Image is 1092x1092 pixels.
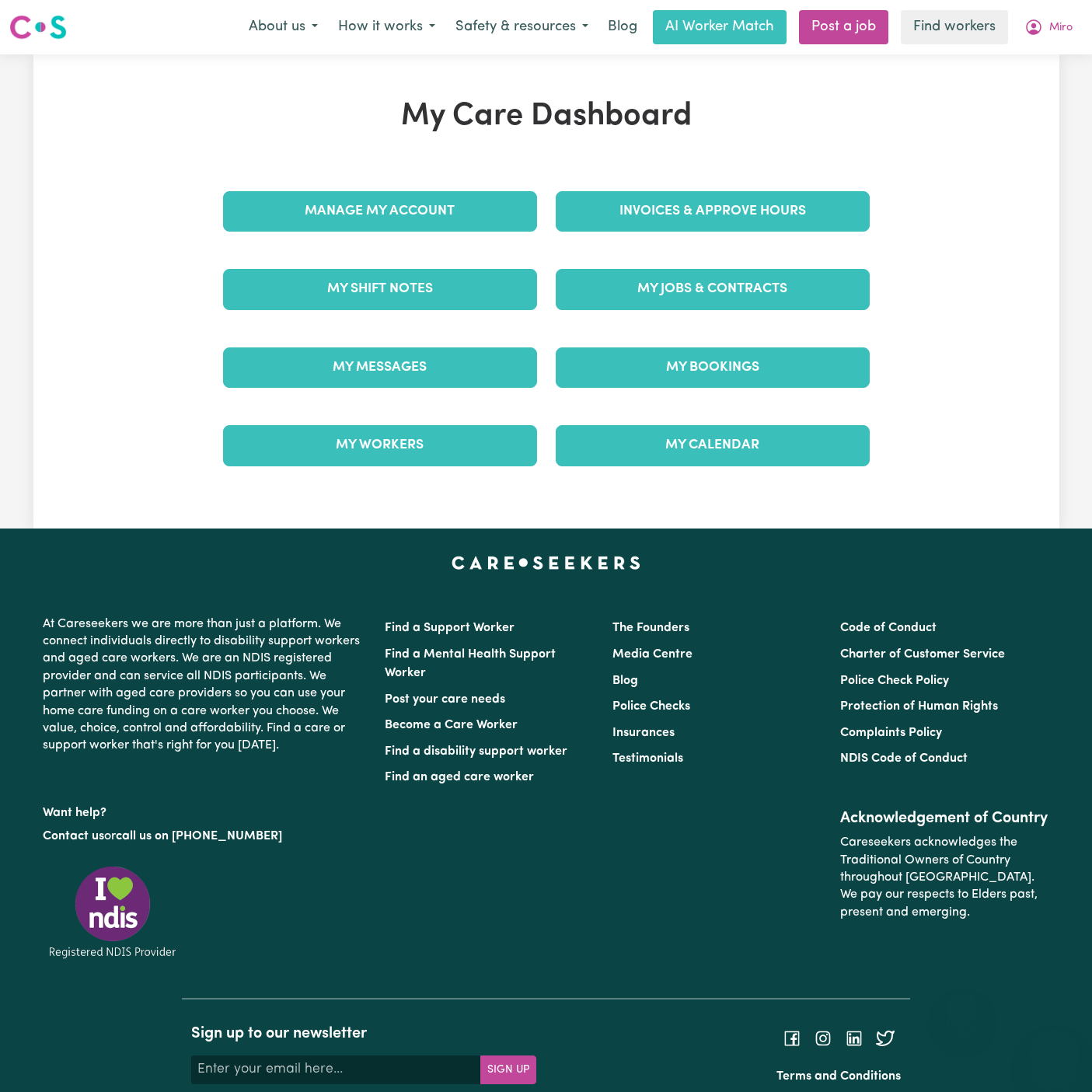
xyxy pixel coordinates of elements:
[385,719,518,731] a: Become a Care Worker
[223,425,537,466] a: My Workers
[223,269,537,309] a: My Shift Notes
[653,10,787,44] a: AI Worker Match
[9,9,67,45] a: Careseekers logo
[901,10,1008,44] a: Find workers
[328,11,445,44] button: How it works
[1014,11,1083,44] button: My Account
[840,700,998,713] a: Protection of Human Rights
[840,828,1049,927] p: Careseekers acknowledges the Traditional Owners of Country throughout [GEOGRAPHIC_DATA]. We pay o...
[43,798,366,822] p: Want help?
[43,863,183,961] img: Registered NDIS provider
[814,1031,832,1044] a: Follow Careseekers on Instagram
[799,10,888,44] a: Post a job
[385,693,505,706] a: Post your care needs
[776,1070,901,1083] a: Terms and Conditions
[480,1055,536,1083] button: Subscribe
[840,622,937,634] a: Code of Conduct
[191,1055,481,1083] input: Enter your email here...
[840,809,1049,828] h2: Acknowledgement of Country
[783,1031,801,1044] a: Follow Careseekers on Facebook
[445,11,598,44] button: Safety & resources
[612,622,689,634] a: The Founders
[1030,1030,1080,1080] iframe: Button to launch messaging window
[452,556,640,569] a: Careseekers home page
[598,10,647,44] a: Blog
[612,648,693,661] a: Media Centre
[223,191,537,232] a: Manage My Account
[385,648,556,679] a: Find a Mental Health Support Worker
[556,191,870,232] a: Invoices & Approve Hours
[223,347,537,388] a: My Messages
[385,622,515,634] a: Find a Support Worker
[840,752,968,765] a: NDIS Code of Conduct
[840,675,949,687] a: Police Check Policy
[556,269,870,309] a: My Jobs & Contracts
[556,425,870,466] a: My Calendar
[9,13,67,41] img: Careseekers logo
[876,1031,895,1044] a: Follow Careseekers on Twitter
[43,822,366,851] p: or
[43,830,104,843] a: Contact us
[1049,19,1073,37] span: Miro
[556,347,870,388] a: My Bookings
[840,727,942,739] a: Complaints Policy
[385,771,534,783] a: Find an aged care worker
[43,609,366,761] p: At Careseekers we are more than just a platform. We connect individuals directly to disability su...
[947,993,978,1024] iframe: Close message
[612,752,683,765] a: Testimonials
[116,830,282,843] a: call us on [PHONE_NUMBER]
[239,11,328,44] button: About us
[845,1031,863,1044] a: Follow Careseekers on LinkedIn
[612,675,638,687] a: Blog
[191,1024,536,1043] h2: Sign up to our newsletter
[840,648,1005,661] a: Charter of Customer Service
[612,727,675,739] a: Insurances
[385,745,567,758] a: Find a disability support worker
[612,700,690,713] a: Police Checks
[214,98,879,135] h1: My Care Dashboard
